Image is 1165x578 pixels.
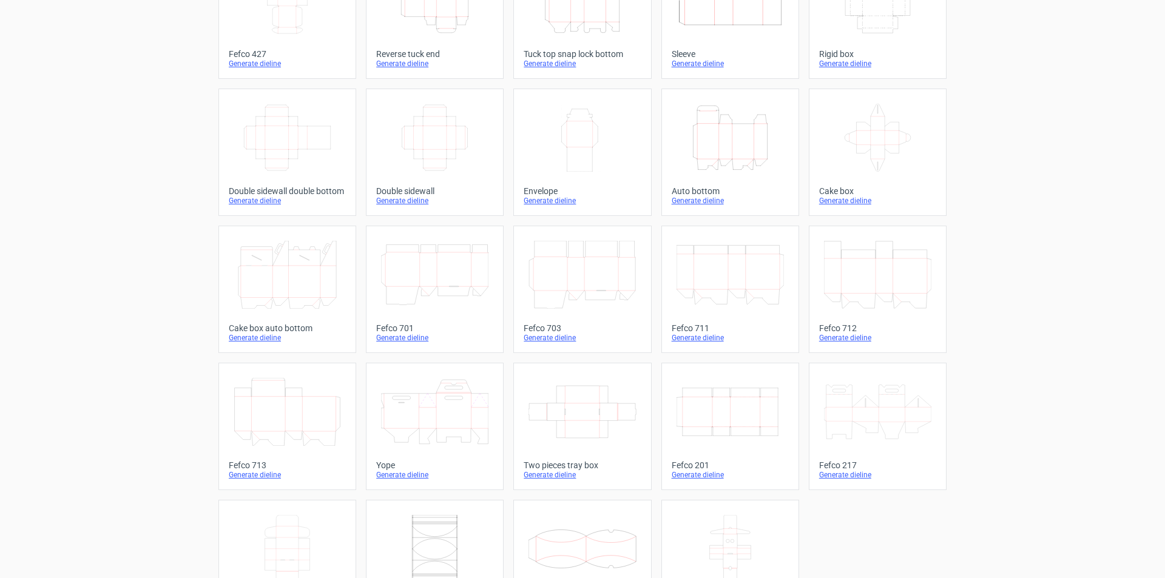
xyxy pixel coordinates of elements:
[376,59,493,69] div: Generate dieline
[661,226,799,353] a: Fefco 711Generate dieline
[524,59,641,69] div: Generate dieline
[376,460,493,470] div: Yope
[218,226,356,353] a: Cake box auto bottomGenerate dieline
[524,460,641,470] div: Two pieces tray box
[661,89,799,216] a: Auto bottomGenerate dieline
[819,59,936,69] div: Generate dieline
[809,226,947,353] a: Fefco 712Generate dieline
[672,59,789,69] div: Generate dieline
[229,323,346,333] div: Cake box auto bottom
[376,186,493,196] div: Double sidewall
[819,460,936,470] div: Fefco 217
[819,49,936,59] div: Rigid box
[819,186,936,196] div: Cake box
[809,89,947,216] a: Cake boxGenerate dieline
[819,196,936,206] div: Generate dieline
[524,196,641,206] div: Generate dieline
[819,323,936,333] div: Fefco 712
[229,460,346,470] div: Fefco 713
[672,460,789,470] div: Fefco 201
[524,186,641,196] div: Envelope
[376,333,493,343] div: Generate dieline
[672,470,789,480] div: Generate dieline
[672,49,789,59] div: Sleeve
[376,49,493,59] div: Reverse tuck end
[819,470,936,480] div: Generate dieline
[366,363,504,490] a: YopeGenerate dieline
[376,196,493,206] div: Generate dieline
[229,49,346,59] div: Fefco 427
[524,49,641,59] div: Tuck top snap lock bottom
[513,226,651,353] a: Fefco 703Generate dieline
[524,333,641,343] div: Generate dieline
[218,363,356,490] a: Fefco 713Generate dieline
[672,333,789,343] div: Generate dieline
[366,226,504,353] a: Fefco 701Generate dieline
[819,333,936,343] div: Generate dieline
[672,186,789,196] div: Auto bottom
[229,59,346,69] div: Generate dieline
[376,323,493,333] div: Fefco 701
[229,333,346,343] div: Generate dieline
[366,89,504,216] a: Double sidewallGenerate dieline
[218,89,356,216] a: Double sidewall double bottomGenerate dieline
[524,470,641,480] div: Generate dieline
[672,196,789,206] div: Generate dieline
[661,363,799,490] a: Fefco 201Generate dieline
[524,323,641,333] div: Fefco 703
[229,470,346,480] div: Generate dieline
[809,363,947,490] a: Fefco 217Generate dieline
[513,363,651,490] a: Two pieces tray boxGenerate dieline
[513,89,651,216] a: EnvelopeGenerate dieline
[229,186,346,196] div: Double sidewall double bottom
[672,323,789,333] div: Fefco 711
[229,196,346,206] div: Generate dieline
[376,470,493,480] div: Generate dieline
